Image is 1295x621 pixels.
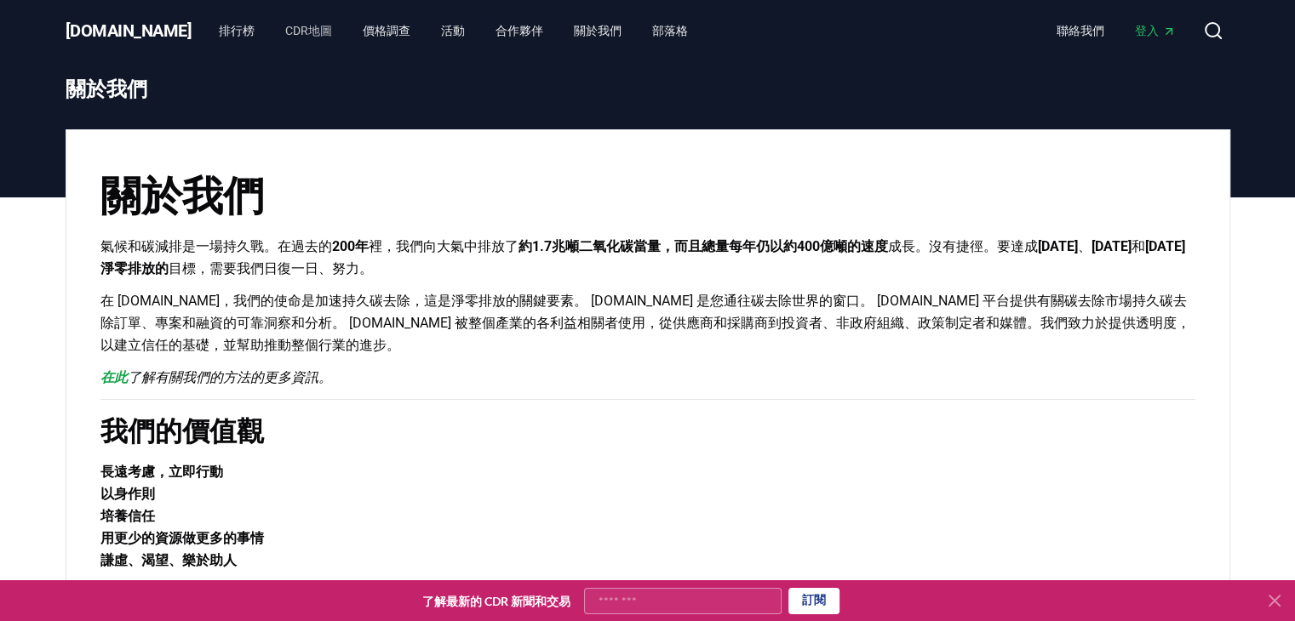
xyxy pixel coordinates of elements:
a: 合作夥伴 [482,15,557,46]
a: 聯絡我們 [1043,15,1118,46]
font: 用更少的資源做更多的事情 [100,530,264,546]
font: 了解有關我們的方法的更多資訊 [128,369,318,385]
a: CDR地圖 [272,15,346,46]
font: 約400億噸的速度 [783,238,888,254]
font: 氣候和碳減排是一場持久戰。在過去的 [100,238,332,254]
font: 在 [DOMAIN_NAME]，我們的使命是加速持久碳去除，這是淨零排放的關鍵要素。 [DOMAIN_NAME] 是您通往碳去除世界的窗口。 [DOMAIN_NAME] 平台提供有關碳去除市場持... [100,293,1190,353]
font: 關於我們 [100,167,264,222]
font: 200年 [332,238,369,254]
font: 登入 [1135,24,1159,37]
font: 合作夥伴 [496,24,543,37]
font: 謙虛、渴望、樂於助人 [100,552,237,568]
font: 和 [1132,238,1145,254]
font: [DOMAIN_NAME] [66,20,192,41]
a: 登入 [1121,15,1189,46]
font: 、 [1078,238,1092,254]
font: 部落格 [652,24,688,37]
font: [DATE] [1092,238,1132,254]
font: 我們的價值觀 [100,412,264,449]
font: 。 [318,369,332,385]
a: 價格調查 [349,15,424,46]
a: 部落格 [639,15,702,46]
nav: 主要的 [205,15,702,46]
font: 關於我們 [574,24,622,37]
a: 關於我們 [560,15,635,46]
a: 排行榜 [205,15,268,46]
font: CDR地圖 [285,24,332,37]
font: [DATE] [1038,238,1078,254]
font: 約1.7兆噸二氧化碳當量，而且總量每年仍以 [519,238,783,254]
font: 排行榜 [219,24,255,37]
font: 目標，需要我們日復一日、努力。 [169,260,373,276]
font: 價格調查 [363,24,410,37]
a: 活動 [427,15,478,46]
nav: 主要的 [1043,15,1189,46]
font: 培養信任 [100,508,155,524]
font: 裡，我們向大氣中 [369,238,478,254]
font: 活動 [441,24,465,37]
font: 長遠考慮，立即行動 [100,464,223,480]
font: 聯絡我們 [1057,24,1104,37]
font: 以身作則 [100,486,155,502]
font: 排放了 [478,238,519,254]
a: [DOMAIN_NAME] [66,19,192,43]
a: 在此 [100,369,128,385]
font: 關於我們 [66,74,147,102]
font: 成長。沒有捷徑。要達成 [888,238,1038,254]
